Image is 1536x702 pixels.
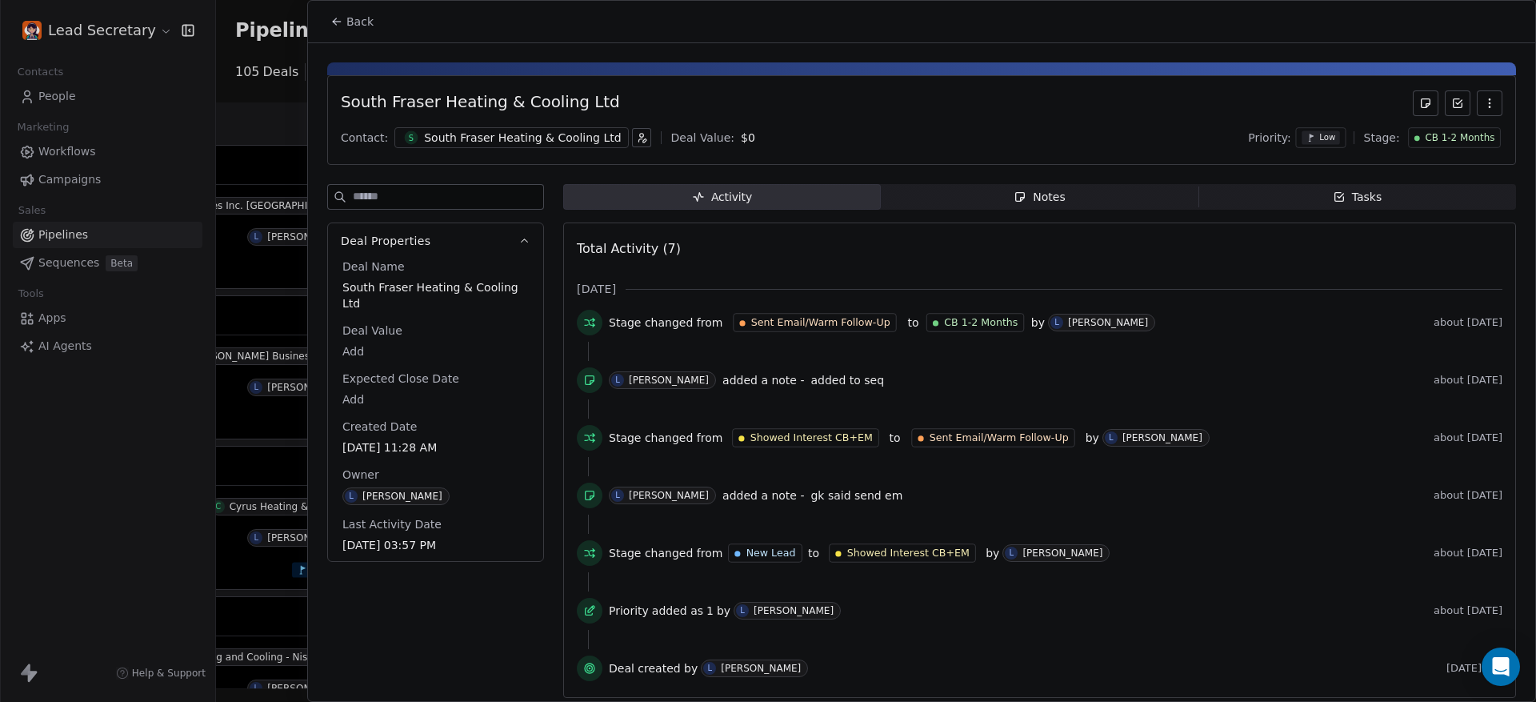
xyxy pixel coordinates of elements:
[754,605,834,616] div: [PERSON_NAME]
[1482,648,1520,686] div: Open Intercom Messenger
[907,315,918,331] span: to
[1014,189,1065,206] div: Notes
[609,315,722,331] span: Stage changed from
[339,467,382,483] span: Owner
[1319,132,1335,143] span: Low
[577,281,616,297] span: [DATE]
[929,431,1068,445] span: Sent Email/Warm Follow-Up
[944,315,1018,330] span: CB 1-2 Months
[740,604,745,617] div: L
[1122,432,1202,443] div: [PERSON_NAME]
[328,259,543,561] div: Deal Properties
[424,130,621,146] div: South Fraser Heating & Cooling Ltd
[1109,431,1114,444] div: L
[615,374,620,387] div: L
[1425,131,1494,145] span: CB 1-2 Months
[1434,431,1502,444] span: about [DATE]
[890,430,901,446] span: to
[342,391,529,407] span: Add
[341,233,430,249] span: Deal Properties
[629,490,709,501] div: [PERSON_NAME]
[1010,547,1014,560] div: L
[341,130,388,146] div: Contact:
[341,90,620,116] div: South Fraser Heating & Cooling Ltd
[342,537,529,553] span: [DATE] 03:57 PM
[321,7,383,36] button: Back
[577,241,681,256] span: Total Activity (7)
[847,546,970,560] span: Showed Interest CB+EM
[405,131,418,145] span: S
[609,660,698,676] span: Deal created by
[750,431,873,445] span: Showed Interest CB+EM
[810,486,902,505] a: gk said send em
[339,323,406,339] span: Deal Value
[1054,316,1059,329] div: L
[1031,315,1045,331] span: by
[717,603,730,619] span: by
[349,490,354,503] div: L
[751,315,890,330] span: Sent Email/Warm Follow-Up
[1364,130,1400,146] span: Stage:
[986,545,999,561] span: by
[722,487,804,503] span: added a note -
[706,603,714,619] span: 1
[1022,548,1102,559] div: [PERSON_NAME]
[339,419,420,435] span: Created Date
[810,489,902,502] span: gk said send em
[1068,317,1148,328] div: [PERSON_NAME]
[1434,489,1502,502] span: about [DATE]
[1248,130,1291,146] span: Priority:
[707,662,712,675] div: L
[1434,316,1502,329] span: about [DATE]
[671,130,734,146] div: Deal Value:
[342,343,529,359] span: Add
[1086,430,1099,446] span: by
[652,603,703,619] span: added as
[339,371,462,387] span: Expected Close Date
[629,375,709,386] div: [PERSON_NAME]
[609,430,722,446] span: Stage changed from
[1434,374,1502,387] span: about [DATE]
[722,372,804,388] span: added a note -
[342,279,529,311] span: South Fraser Heating & Cooling Ltd
[810,371,884,390] a: added to seq
[362,491,442,502] div: [PERSON_NAME]
[746,546,796,560] span: New Lead
[339,516,445,532] span: Last Activity Date
[810,374,884,387] span: added to seq
[328,223,543,259] button: Deal Properties
[1434,604,1502,617] span: about [DATE]
[342,439,529,455] span: [DATE] 11:28 AM
[346,14,374,30] span: Back
[1333,189,1382,206] div: Tasks
[1434,547,1502,560] span: about [DATE]
[339,259,408,275] span: Deal Name
[1446,662,1502,675] span: [DATE]
[615,489,620,502] div: L
[609,545,722,561] span: Stage changed from
[721,663,801,674] div: [PERSON_NAME]
[741,131,755,144] span: $ 0
[808,545,819,561] span: to
[609,603,649,619] span: Priority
